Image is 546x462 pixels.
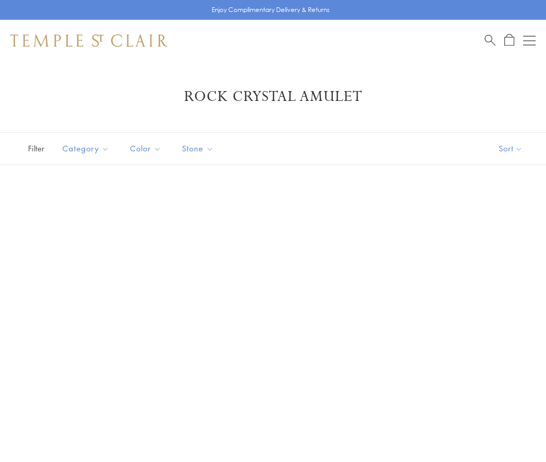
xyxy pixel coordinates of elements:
[504,34,514,47] a: Open Shopping Bag
[125,142,169,155] span: Color
[57,142,117,155] span: Category
[177,142,222,155] span: Stone
[212,5,330,15] p: Enjoy Complimentary Delivery & Returns
[122,137,169,160] button: Color
[174,137,222,160] button: Stone
[55,137,117,160] button: Category
[10,34,167,47] img: Temple St. Clair
[523,34,536,47] button: Open navigation
[26,87,520,106] h1: Rock Crystal Amulet
[475,133,546,164] button: Show sort by
[485,34,496,47] a: Search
